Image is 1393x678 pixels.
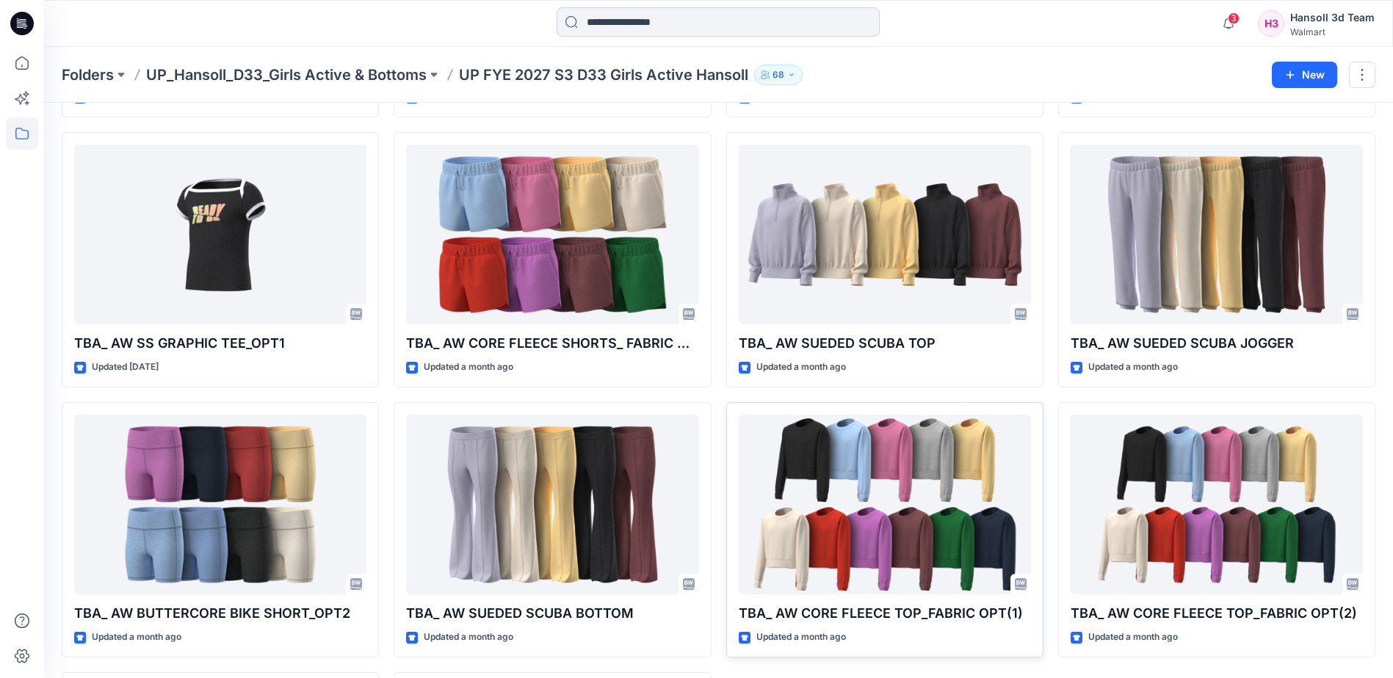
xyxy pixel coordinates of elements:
[1088,630,1178,645] p: Updated a month ago
[754,65,803,85] button: 68
[406,145,698,324] a: TBA_ AW CORE FLEECE SHORTS_ FABRIC OPT(2)
[1071,145,1363,324] a: TBA_ AW SUEDED SCUBA JOGGER
[146,65,427,85] a: UP_Hansoll_D33_Girls Active & Bottoms
[74,333,366,354] p: TBA_ AW SS GRAPHIC TEE_OPT1
[756,630,846,645] p: Updated a month ago
[1272,62,1337,88] button: New
[1258,10,1284,37] div: H3
[1290,26,1375,37] div: Walmart
[739,333,1031,354] p: TBA_ AW SUEDED SCUBA TOP
[92,630,181,645] p: Updated a month ago
[739,415,1031,594] a: TBA_ AW CORE FLEECE TOP_FABRIC OPT(1)
[424,630,513,645] p: Updated a month ago
[1071,415,1363,594] a: TBA_ AW CORE FLEECE TOP_FABRIC OPT(2)
[406,415,698,594] a: TBA_ AW SUEDED SCUBA BOTTOM
[739,603,1031,624] p: TBA_ AW CORE FLEECE TOP_FABRIC OPT(1)
[1071,333,1363,354] p: TBA_ AW SUEDED SCUBA JOGGER
[74,415,366,594] a: TBA_ AW BUTTERCORE BIKE SHORT_OPT2
[62,65,114,85] a: Folders
[424,360,513,375] p: Updated a month ago
[1290,9,1375,26] div: Hansoll 3d Team
[459,65,748,85] p: UP FYE 2027 S3 D33 Girls Active Hansoll
[406,333,698,354] p: TBA_ AW CORE FLEECE SHORTS_ FABRIC OPT(2)
[773,67,784,83] p: 68
[1228,12,1240,24] span: 3
[1088,360,1178,375] p: Updated a month ago
[406,603,698,624] p: TBA_ AW SUEDED SCUBA BOTTOM
[1071,603,1363,624] p: TBA_ AW CORE FLEECE TOP_FABRIC OPT(2)
[74,603,366,624] p: TBA_ AW BUTTERCORE BIKE SHORT_OPT2
[756,360,846,375] p: Updated a month ago
[739,145,1031,324] a: TBA_ AW SUEDED SCUBA TOP
[92,360,159,375] p: Updated [DATE]
[74,145,366,324] a: TBA_ AW SS GRAPHIC TEE_OPT1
